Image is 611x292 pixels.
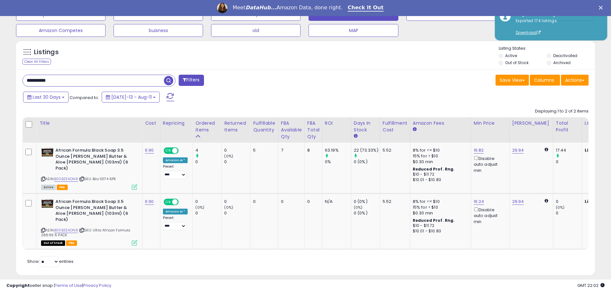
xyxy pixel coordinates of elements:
[163,216,188,230] div: Preset:
[70,95,99,101] span: Compared to:
[413,127,417,132] small: Amazon Fees.
[6,282,30,288] strong: Copyright
[6,283,111,289] div: seller snap | |
[233,4,343,11] div: Meet Amazon Data, done right.
[561,75,589,86] button: Actions
[55,147,133,173] b: African Formula Black Soap 3.5 Ounce [PERSON_NAME] Butter & Aloe [PERSON_NAME] (103ml) (6 Pack)
[54,176,78,182] a: B00BZEAON8
[413,177,466,183] div: $10.01 - $10.83
[556,147,582,153] div: 17.44
[354,199,380,204] div: 0 (0%)
[413,218,455,223] b: Reduced Prof. Rng.
[325,147,351,153] div: 63.19%
[499,46,595,52] p: Listing States:
[556,120,579,133] div: Total Profit
[556,199,582,204] div: 0
[178,199,188,205] span: OFF
[535,108,589,114] div: Displaying 1 to 2 of 2 items
[474,120,507,127] div: Min Price
[102,92,160,103] button: [DATE]-13 - Aug-11
[224,159,250,165] div: 0
[383,199,405,204] div: 5.52
[556,205,565,210] small: (0%)
[195,205,204,210] small: (0%)
[413,204,466,210] div: 15% for > $10
[57,185,68,190] span: FBA
[164,148,172,154] span: ON
[474,147,484,154] a: 16.82
[383,147,405,153] div: 5.52
[496,75,529,86] button: Save View
[211,24,301,37] button: old
[577,282,605,288] span: 2025-09-11 22:02 GMT
[309,24,398,37] button: MAP
[163,157,188,163] div: Amazon AI *
[164,199,172,205] span: ON
[599,6,605,10] div: Close
[413,210,466,216] div: $0.30 min
[534,77,554,83] span: Columns
[307,120,319,140] div: FBA Total Qty
[253,147,273,153] div: 5
[163,120,190,127] div: Repricing
[354,133,358,139] small: Days In Stock.
[55,282,82,288] a: Terms of Use
[145,147,154,154] a: 6.90
[413,223,466,229] div: $10 - $11.72
[54,228,78,233] a: B00BZEAON8
[163,209,188,214] div: Amazon AI *
[41,147,137,189] div: ASIN:
[195,147,221,153] div: 4
[413,229,466,234] div: $10.01 - $10.83
[224,205,233,210] small: (0%)
[22,59,51,65] div: Clear All Filters
[224,199,250,204] div: 0
[354,205,363,210] small: (0%)
[307,147,317,153] div: 8
[195,199,221,204] div: 0
[111,94,152,100] span: [DATE]-13 - Aug-11
[512,198,524,205] a: 29.94
[195,210,221,216] div: 0
[66,240,77,246] span: FBA
[224,210,250,216] div: 0
[253,120,275,133] div: Fulfillable Quantity
[163,164,188,179] div: Preset:
[553,53,577,58] label: Deactivated
[354,159,380,165] div: 0 (0%)
[530,75,560,86] button: Columns
[474,155,505,173] div: Disable auto adjust min
[556,210,582,216] div: 0
[325,159,351,165] div: 0%
[511,18,602,36] div: Exported 174 listings.
[348,4,384,12] a: Check It Out
[224,154,233,159] small: (0%)
[16,24,106,37] button: Amazon Competes
[516,30,541,35] a: Download
[41,240,65,246] span: All listings that are currently out of stock and unavailable for purchase on Amazon
[354,147,380,153] div: 22 (73.33%)
[79,176,116,181] span: | SKU: Bilo 10174 6PK
[413,199,466,204] div: 8% for <= $10
[195,120,219,133] div: Ordered Items
[41,199,54,208] img: 51ku+2m1c3L._SL40_.jpg
[556,159,582,165] div: 0
[553,60,571,65] label: Archived
[41,185,56,190] span: All listings currently available for purchase on Amazon
[27,258,73,264] span: Show: entries
[83,282,111,288] a: Privacy Policy
[512,120,550,127] div: [PERSON_NAME]
[114,24,203,37] button: buisness
[354,120,377,133] div: Days In Stock
[41,147,54,157] img: 51ku+2m1c3L._SL40_.jpg
[325,199,346,204] div: N/A
[281,120,302,140] div: FBA Available Qty
[505,60,529,65] label: Out of Stock
[34,48,59,57] h5: Listings
[253,199,273,204] div: 0
[145,198,154,205] a: 6.90
[474,206,505,225] div: Disable auto adjust min
[217,3,227,13] img: Profile image for Georgie
[505,53,517,58] label: Active
[224,147,250,153] div: 0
